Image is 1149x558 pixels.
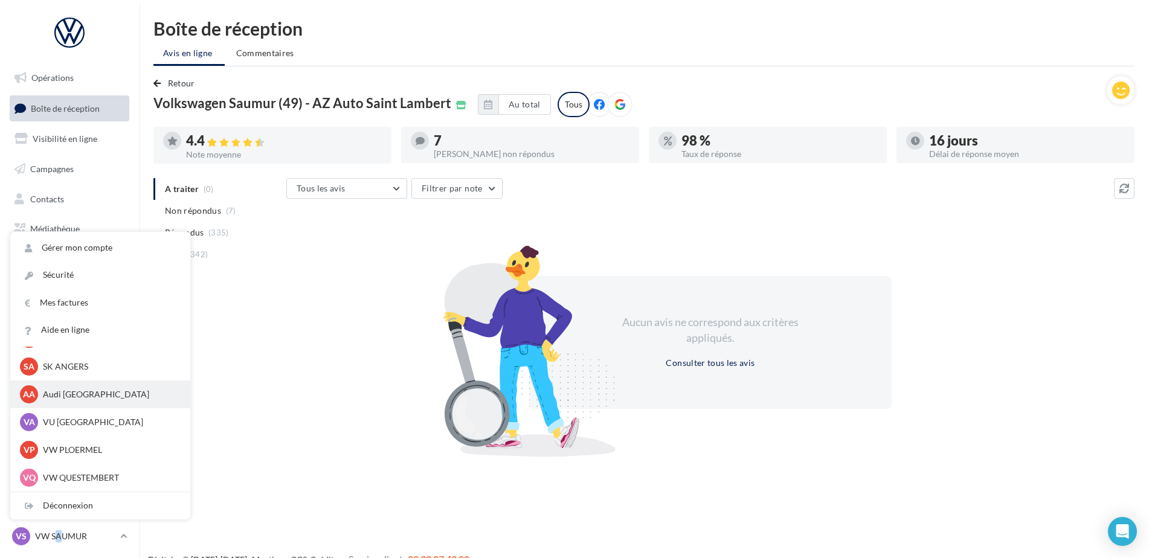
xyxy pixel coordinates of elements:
button: Au total [498,94,551,115]
span: Répondus [165,226,204,239]
span: Non répondus [165,205,221,217]
button: Tous les avis [286,178,407,199]
span: Volkswagen Saumur (49) - AZ Auto Saint Lambert [153,97,451,110]
span: Opérations [31,72,74,83]
div: 16 jours [929,134,1125,147]
div: Open Intercom Messenger [1108,517,1137,546]
div: 4.4 [186,134,382,148]
button: Consulter tous les avis [661,356,759,370]
a: Opérations [7,65,132,91]
a: Calendrier [7,246,132,272]
a: Contacts [7,187,132,212]
p: Audi [GEOGRAPHIC_DATA] [43,388,176,400]
button: Au total [478,94,551,115]
button: Filtrer par note [411,178,503,199]
div: Boîte de réception [153,19,1135,37]
span: AA [23,388,35,400]
span: (7) [226,206,236,216]
a: Boîte de réception [7,95,132,121]
div: Tous [558,92,590,117]
div: Taux de réponse [681,150,877,158]
a: Aide en ligne [10,316,190,344]
a: VS VW SAUMUR [10,525,129,548]
span: (342) [188,249,208,259]
span: (335) [208,228,229,237]
a: Mes factures [10,289,190,316]
div: Aucun avis ne correspond aux critères appliqués. [607,315,814,345]
a: Campagnes [7,156,132,182]
div: Délai de réponse moyen [929,150,1125,158]
span: VS [16,530,27,542]
p: SK ANGERS [43,361,176,373]
span: SA [24,361,34,373]
span: Campagnes [30,164,74,174]
span: Tous les avis [297,183,346,193]
span: Contacts [30,193,64,204]
span: Visibilité en ligne [33,133,97,144]
div: Déconnexion [10,492,190,519]
a: PLV et print personnalisable [7,277,132,312]
span: VA [24,416,35,428]
p: VW PLOERMEL [43,444,176,456]
div: Note moyenne [186,150,382,159]
span: Médiathèque [30,223,80,234]
button: Retour [153,76,200,91]
a: Sécurité [10,261,190,289]
div: 7 [434,134,629,147]
span: VQ [23,472,36,484]
div: 98 % [681,134,877,147]
span: Retour [168,78,195,88]
a: Médiathèque [7,216,132,242]
a: Campagnes DataOnDemand [7,316,132,352]
div: [PERSON_NAME] non répondus [434,150,629,158]
a: Visibilité en ligne [7,126,132,152]
a: Gérer mon compte [10,234,190,261]
span: Commentaires [236,47,294,59]
span: VP [24,444,35,456]
p: VW QUESTEMBERT [43,472,176,484]
span: Boîte de réception [31,103,100,113]
p: VU [GEOGRAPHIC_DATA] [43,416,176,428]
p: VW SAUMUR [35,530,115,542]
